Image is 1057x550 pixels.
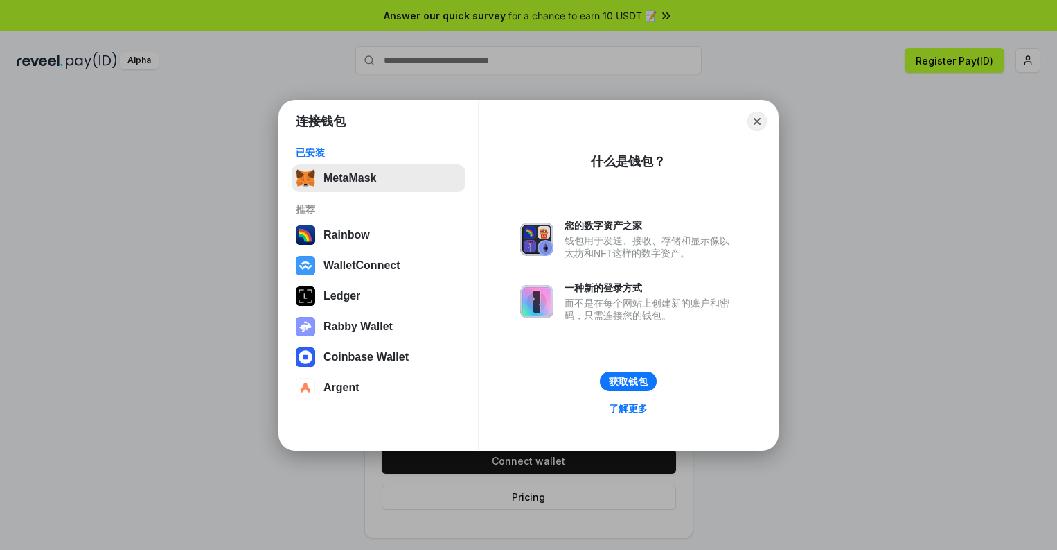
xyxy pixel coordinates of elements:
img: svg+xml,%3Csvg%20width%3D%22120%22%20height%3D%22120%22%20viewBox%3D%220%200%20120%20120%22%20fil... [296,225,315,245]
div: Rabby Wallet [323,320,393,333]
img: svg+xml,%3Csvg%20xmlns%3D%22http%3A%2F%2Fwww.w3.org%2F2000%2Fsvg%22%20width%3D%2228%22%20height%3... [296,286,315,306]
button: Rabby Wallet [292,313,465,341]
div: MetaMask [323,172,376,184]
img: svg+xml,%3Csvg%20fill%3D%22none%22%20height%3D%2233%22%20viewBox%3D%220%200%2035%2033%22%20width%... [296,169,315,188]
button: 获取钱包 [600,372,657,391]
div: WalletConnect [323,259,400,272]
div: Rainbow [323,229,370,241]
img: svg+xml,%3Csvg%20xmlns%3D%22http%3A%2F%2Fwww.w3.org%2F2000%2Fsvg%22%20fill%3D%22none%22%20viewBox... [296,317,315,336]
img: svg+xml,%3Csvg%20width%3D%2228%22%20height%3D%2228%22%20viewBox%3D%220%200%2028%2028%22%20fill%3D... [296,347,315,367]
button: Ledger [292,282,465,310]
div: 钱包用于发送、接收、存储和显示像以太坊和NFT这样的数字资产。 [565,234,736,259]
div: Argent [323,381,359,394]
div: 已安装 [296,146,461,159]
div: 推荐 [296,203,461,216]
button: Rainbow [292,221,465,249]
div: 什么是钱包？ [591,153,666,170]
h1: 连接钱包 [296,113,346,130]
button: WalletConnect [292,252,465,280]
img: svg+xml,%3Csvg%20xmlns%3D%22http%3A%2F%2Fwww.w3.org%2F2000%2Fsvg%22%20fill%3D%22none%22%20viewBox... [520,285,553,318]
button: Argent [292,374,465,402]
div: 获取钱包 [609,375,648,388]
button: Close [747,112,767,131]
img: svg+xml,%3Csvg%20width%3D%2228%22%20height%3D%2228%22%20viewBox%3D%220%200%2028%2028%22%20fill%3D... [296,378,315,397]
div: 您的数字资产之家 [565,219,736,232]
div: Ledger [323,290,360,302]
button: MetaMask [292,164,465,192]
div: 一种新的登录方式 [565,282,736,294]
div: 而不是在每个网站上创建新的账户和密码，只需连接您的钱包。 [565,297,736,322]
div: 了解更多 [609,402,648,415]
a: 了解更多 [601,399,656,418]
button: Coinbase Wallet [292,343,465,371]
div: Coinbase Wallet [323,351,409,363]
img: svg+xml,%3Csvg%20width%3D%2228%22%20height%3D%2228%22%20viewBox%3D%220%200%2028%2028%22%20fill%3D... [296,256,315,275]
img: svg+xml,%3Csvg%20xmlns%3D%22http%3A%2F%2Fwww.w3.org%2F2000%2Fsvg%22%20fill%3D%22none%22%20viewBox... [520,223,553,256]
